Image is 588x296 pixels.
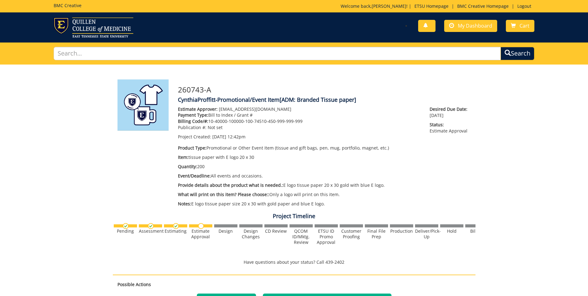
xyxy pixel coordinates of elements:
p: E logo tissue paper 20 x 30 gold with blue E logo. [178,182,421,188]
div: CD Review [264,228,288,234]
span: Project Created: [178,134,211,140]
span: [DATE] 12:42pm [212,134,245,140]
h3: 260743-A [178,86,471,94]
button: Search [501,47,534,60]
p: [DATE] [430,106,471,119]
span: Estimate Approver: [178,106,218,112]
a: Cart [506,20,534,32]
p: 10-40000-100000-100-74510-450-999-999-999 [178,118,421,124]
span: My Dashboard [458,22,492,29]
img: no [198,223,204,229]
span: Cart [519,22,529,29]
img: checkmark [148,223,154,229]
p: E logo tissue paper size 20 x 30 with gold paper and blue E logo. [178,201,421,207]
span: Provide details about the product what is needed.: [178,182,283,188]
p: Promotional or Other Event Item (tissue and gift bags, pen, mug, portfolio, magnet, etc.) [178,145,421,151]
h4: Project Timeline [113,213,475,219]
span: Status: [430,122,471,128]
p: All events and occasions. [178,173,421,179]
img: Product featured image [117,79,169,131]
span: [ADM: Branded Tissue paper] [280,96,356,103]
div: ETSU ID Promo Approval [315,228,338,245]
div: Pending [114,228,137,234]
img: ETSU logo [54,17,133,38]
span: Notes: [178,201,191,207]
span: Billing Code/#: [178,118,208,124]
p: tissue paper with E logo 20 x 30 [178,154,421,160]
span: Desired Due Date: [430,106,471,112]
span: Publication #: [178,124,206,130]
strong: Possible Actions [117,281,151,287]
p: Welcome back, ! | | | [341,3,534,9]
p: [EMAIL_ADDRESS][DOMAIN_NAME] [178,106,421,112]
a: My Dashboard [444,20,497,32]
span: Product Type: [178,145,206,151]
div: Billing [465,228,489,234]
span: What will print on this item? Please choose:: [178,191,269,197]
span: Item: [178,154,188,160]
div: Estimate Approval [189,228,212,240]
div: Customer Proofing [340,228,363,240]
img: checkmark [123,223,129,229]
p: Have questions about your status? Call 439-2402 [113,259,475,265]
img: checkmark [173,223,179,229]
h5: BMC Creative [54,3,82,8]
p: Only a logo will print on this item. [178,191,421,198]
div: Final File Prep [365,228,388,240]
div: Estimating [164,228,187,234]
div: Design [214,228,237,234]
div: Production [390,228,413,234]
span: Not set [208,124,223,130]
input: Search... [54,47,501,60]
p: Bill to Index / Grant # [178,112,421,118]
a: [PERSON_NAME] [372,3,406,9]
span: Payment Type: [178,112,208,118]
a: Logout [514,3,534,9]
div: Assessment [139,228,162,234]
div: Deliver/Pick-Up [415,228,438,240]
span: Event/Deadline: [178,173,211,179]
h4: CynthiaProffitt-Promotional/Event Item [178,97,471,103]
span: Quantity: [178,164,197,169]
div: Design Changes [239,228,263,240]
a: BMC Creative Homepage [454,3,512,9]
div: Hold [440,228,463,234]
div: QCOM ID/Mktg. Review [290,228,313,245]
p: 200 [178,164,421,170]
p: Estimate Approval [430,122,471,134]
a: ETSU Homepage [411,3,452,9]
